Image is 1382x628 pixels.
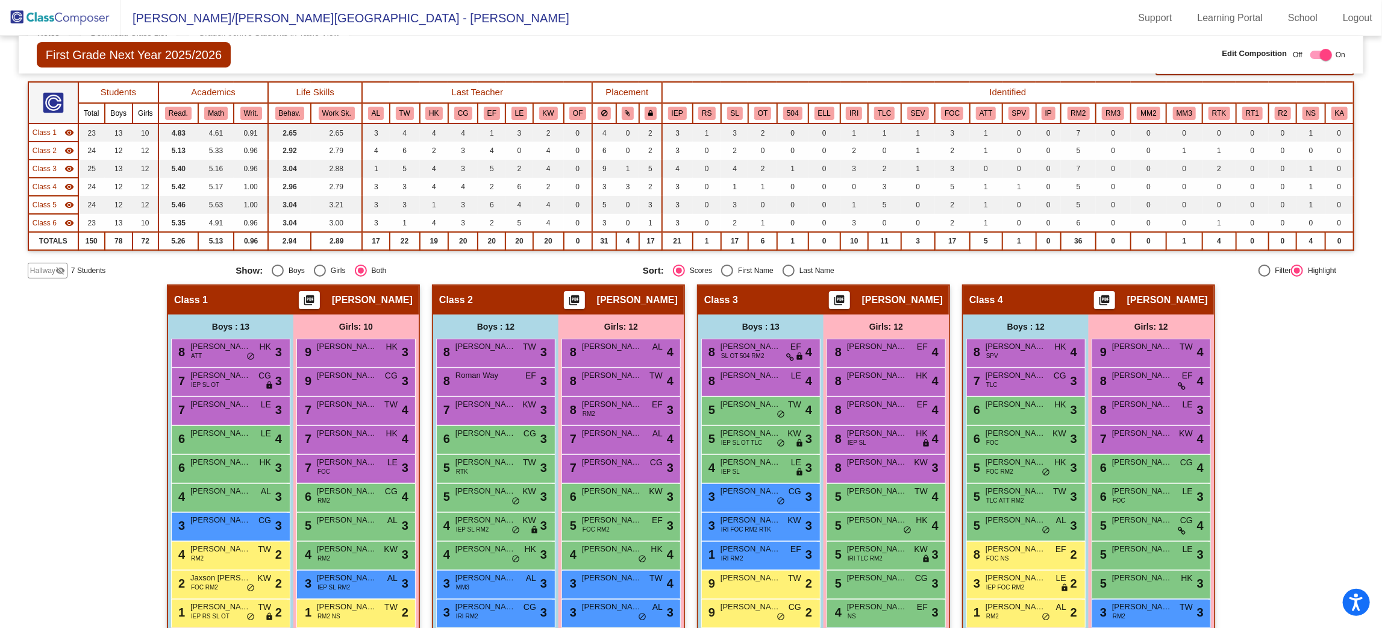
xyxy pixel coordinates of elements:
td: 0 [840,178,868,196]
td: 1 [362,160,389,178]
td: 4 [420,124,449,142]
td: 0 [693,178,722,196]
td: 2 [868,160,901,178]
th: Keep with students [616,103,640,124]
th: Life Skills [268,82,362,103]
button: 504 [783,107,802,120]
td: 5.63 [198,196,234,214]
td: 2 [748,124,777,142]
td: 5.40 [158,160,198,178]
td: 1 [840,124,868,142]
td: 0 [1096,142,1131,160]
span: Class 3 [33,163,57,174]
th: Placement [592,82,662,103]
td: 2 [1202,160,1236,178]
td: 4 [533,196,564,214]
button: AL [368,107,384,120]
td: 25 [78,160,105,178]
th: Reading MTSS Tier 3 [1096,103,1131,124]
th: Individualized Reading Intervention Plan [840,103,868,124]
td: 0 [693,160,722,178]
td: 4 [362,142,389,160]
td: 6 [505,178,533,196]
td: 0 [1131,178,1166,196]
th: Not Screened prior to entry in K [1296,103,1325,124]
td: 0 [1236,160,1269,178]
a: Learning Portal [1188,8,1273,28]
td: 0 [1325,178,1354,196]
td: 0 [1036,142,1061,160]
td: 13 [105,124,133,142]
mat-icon: picture_as_pdf [302,294,316,311]
td: 3 [448,160,478,178]
th: Resource Support [693,103,722,124]
mat-icon: visibility [64,182,74,192]
td: Krystal Sweet - No Class Name [28,178,78,196]
button: HK [425,107,442,120]
td: 24 [78,178,105,196]
td: 0.96 [234,142,268,160]
td: 3.21 [311,196,362,214]
mat-icon: picture_as_pdf [832,294,846,311]
td: 24 [78,142,105,160]
td: 1 [693,124,722,142]
td: 3 [662,124,693,142]
th: Behavior: Severe [901,103,935,124]
td: 1 [478,124,505,142]
td: 7 [1061,124,1096,142]
span: Class 1 [33,127,57,138]
td: 0 [1202,124,1236,142]
td: 5 [935,178,970,196]
td: 0 [505,142,533,160]
td: 5.16 [198,160,234,178]
button: SEV [907,107,929,120]
td: 0 [1131,142,1166,160]
button: Print Students Details [564,291,585,309]
td: 7 [1061,160,1096,178]
td: 12 [133,178,158,196]
td: 3 [935,160,970,178]
th: Identified [662,82,1354,103]
td: 0.91 [234,124,268,142]
th: Retained in Kindergarten [1202,103,1236,124]
button: NS [1302,107,1319,120]
th: Beh: Needs Extra Care [868,103,901,124]
td: 2.92 [268,142,311,160]
td: 5.33 [198,142,234,160]
td: 0 [1202,178,1236,196]
td: 3 [662,178,693,196]
button: FOC [941,107,963,120]
td: 4 [448,124,478,142]
button: RTK [1208,107,1230,120]
td: 6 [478,196,505,214]
button: RT1 [1242,107,1263,120]
td: 0 [564,196,593,214]
button: SL [727,107,743,120]
td: Erin Estrada - No Class Name [28,160,78,178]
button: KA [1331,107,1348,120]
button: Print Students Details [829,291,850,309]
button: RM2 [1068,107,1090,120]
th: Keep with teacher [639,103,661,124]
td: 0 [1131,160,1166,178]
th: English Language Learner [808,103,840,124]
td: 2 [533,124,564,142]
td: 3 [721,124,748,142]
td: 2 [748,160,777,178]
td: 4 [721,160,748,178]
td: Monica Burke - No Class Name [28,196,78,214]
td: 2 [639,142,661,160]
td: 1 [868,124,901,142]
button: MM2 [1137,107,1160,120]
th: Kinder Academy-Parent Request [1325,103,1354,124]
td: 1 [901,142,935,160]
mat-icon: visibility [64,146,74,155]
td: 0 [1036,124,1061,142]
td: 0 [693,196,722,214]
button: IEP [668,107,687,120]
td: 0 [1296,142,1325,160]
th: Boys [105,103,133,124]
td: 0.96 [234,160,268,178]
td: 0 [901,178,935,196]
td: 0 [1036,160,1061,178]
